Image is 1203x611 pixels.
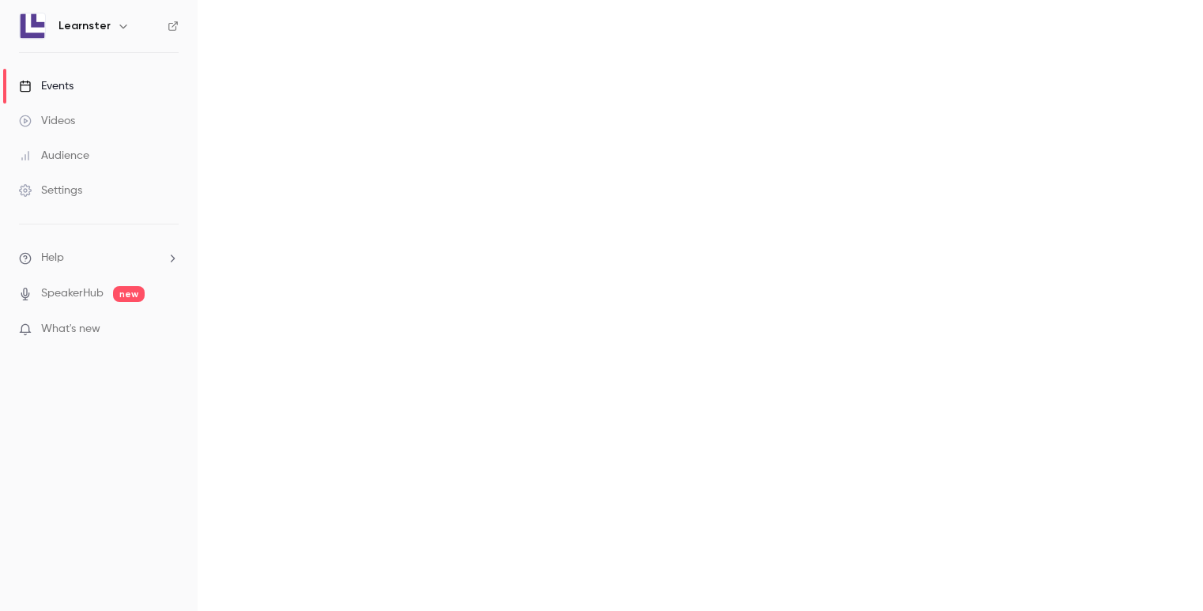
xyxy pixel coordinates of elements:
[41,250,64,266] span: Help
[41,321,100,338] span: What's new
[19,250,179,266] li: help-dropdown-opener
[41,285,104,302] a: SpeakerHub
[113,286,145,302] span: new
[19,183,82,198] div: Settings
[19,148,89,164] div: Audience
[20,13,45,39] img: Learnster
[58,18,111,34] h6: Learnster
[19,113,75,129] div: Videos
[19,78,74,94] div: Events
